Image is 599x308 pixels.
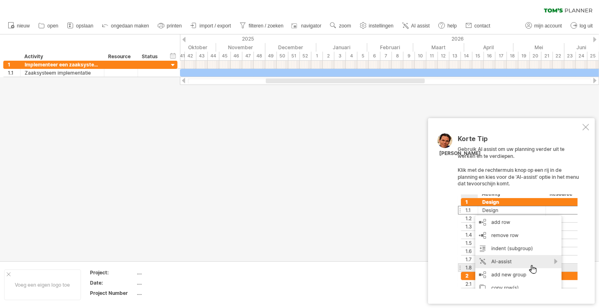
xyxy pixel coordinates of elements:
[237,21,286,31] a: filteren / zoeken
[156,21,184,31] a: printen
[426,52,438,60] div: 11
[17,23,30,29] span: nieuw
[200,23,231,29] span: import / export
[411,23,430,29] span: AI assist
[65,21,96,31] a: opslaan
[189,21,234,31] a: import / export
[4,269,81,300] div: Voeg een eigen logo toe
[249,23,283,29] span: filteren / zoeken
[518,52,530,60] div: 19
[514,43,564,52] div: Mei 2026
[438,52,449,60] div: 12
[461,52,472,60] div: 14
[553,52,564,60] div: 22
[208,52,219,60] div: 44
[47,23,58,29] span: open
[277,52,288,60] div: 50
[219,52,231,60] div: 45
[137,279,206,286] div: ....
[458,135,581,289] div: Gebruik AI assist om uw planning verder uit te werken en te verdiepen. Klik met de rechtermuis kn...
[541,52,553,60] div: 21
[580,23,593,29] span: log uit
[534,23,562,29] span: mijn account
[316,43,367,52] div: Januari 2026
[495,52,507,60] div: 17
[108,52,133,61] div: Resource
[100,21,152,31] a: ongedaan maken
[90,290,135,297] div: Project Number
[300,52,311,60] div: 52
[392,52,403,60] div: 8
[328,21,353,31] a: zoom
[475,23,491,29] span: contact
[142,52,160,61] div: Status
[24,52,99,61] div: Activity
[185,52,196,60] div: 42
[290,21,324,31] a: navigator
[413,43,464,52] div: Maart 2026
[564,52,576,60] div: 23
[576,52,587,60] div: 24
[90,269,135,276] div: Project:
[369,23,394,29] span: instellingen
[242,52,254,60] div: 47
[358,21,396,31] a: instellingen
[523,21,564,31] a: mijn account
[8,61,20,68] div: 1
[216,43,265,52] div: November 2025
[6,21,32,31] a: nieuw
[25,61,100,68] div: Implementeer een zaaksysteem
[357,52,369,60] div: 5
[415,52,426,60] div: 10
[36,21,61,31] a: open
[369,52,380,60] div: 6
[254,52,265,60] div: 48
[90,279,135,286] div: Date:
[436,21,459,31] a: help
[231,52,242,60] div: 46
[507,52,518,60] div: 18
[301,23,321,29] span: navigator
[380,52,392,60] div: 7
[111,23,149,29] span: ongedaan maken
[165,43,216,52] div: Oktober 2025
[346,52,357,60] div: 4
[458,135,581,146] div: Korte Tip
[137,290,206,297] div: ....
[449,52,461,60] div: 13
[472,52,484,60] div: 15
[196,52,208,60] div: 43
[447,23,457,29] span: help
[25,69,100,77] div: Zaaksysteem implementatie
[167,23,182,29] span: printen
[464,43,514,52] div: April 2026
[265,52,277,60] div: 49
[323,52,334,60] div: 2
[530,52,541,60] div: 20
[484,52,495,60] div: 16
[463,21,493,31] a: contact
[439,150,481,157] div: [PERSON_NAME]
[367,43,413,52] div: Februari 2026
[403,52,415,60] div: 9
[288,52,300,60] div: 51
[334,52,346,60] div: 3
[587,52,599,60] div: 25
[400,21,432,31] a: AI assist
[8,69,20,77] div: 1.1
[265,43,316,52] div: December 2025
[311,52,323,60] div: 1
[76,23,93,29] span: opslaan
[137,269,206,276] div: ....
[569,21,595,31] a: log uit
[339,23,351,29] span: zoom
